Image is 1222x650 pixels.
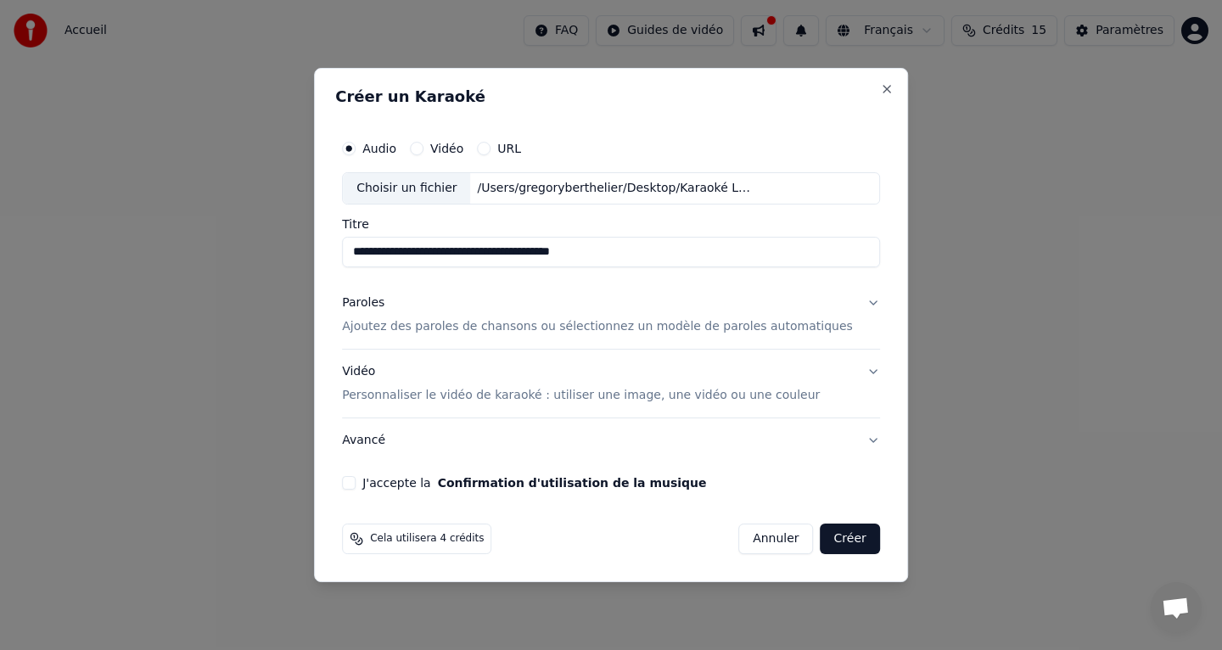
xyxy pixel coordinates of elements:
label: Vidéo [430,143,463,154]
label: Titre [342,218,880,230]
button: J'accepte la [438,477,707,489]
span: Cela utilisera 4 crédits [370,532,484,546]
div: Vidéo [342,363,820,404]
p: Ajoutez des paroles de chansons ou sélectionnez un modèle de paroles automatiques [342,318,853,335]
div: Choisir un fichier [343,173,470,204]
div: Paroles [342,294,384,311]
button: Avancé [342,418,880,462]
button: Créer [821,524,880,554]
label: Audio [362,143,396,154]
button: Annuler [738,524,813,554]
label: URL [497,143,521,154]
button: ParolesAjoutez des paroles de chansons ou sélectionnez un modèle de paroles automatiques [342,281,880,349]
div: /Users/gregoryberthelier/Desktop/Karaoké L'amour à la machine - [PERSON_NAME].mp3 [471,180,760,197]
button: VidéoPersonnaliser le vidéo de karaoké : utiliser une image, une vidéo ou une couleur [342,350,880,417]
label: J'accepte la [362,477,706,489]
h2: Créer un Karaoké [335,89,887,104]
p: Personnaliser le vidéo de karaoké : utiliser une image, une vidéo ou une couleur [342,387,820,404]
